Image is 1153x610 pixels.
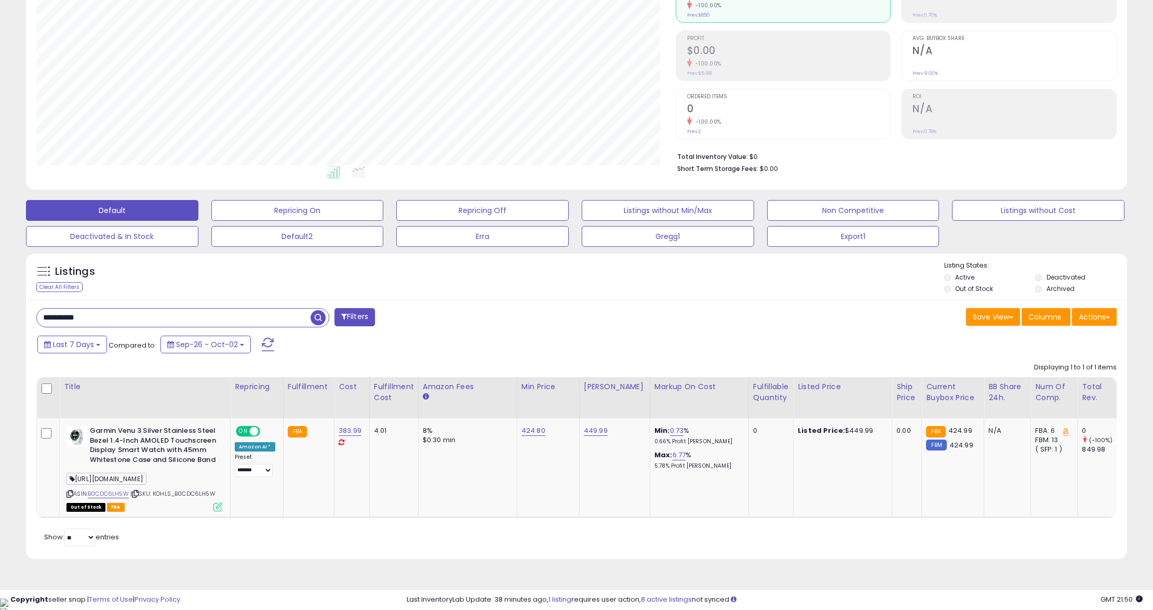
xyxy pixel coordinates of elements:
button: Listings without Cost [952,200,1124,221]
label: Out of Stock [955,284,993,293]
label: Deactivated [1047,273,1085,282]
a: B0CDC6LH5W [88,489,129,498]
div: % [654,450,741,470]
a: 449.99 [584,426,608,436]
a: 383.99 [339,426,361,436]
div: Fulfillment [288,381,330,392]
span: Avg. Buybox Share [913,36,1116,42]
button: Last 7 Days [37,336,107,353]
div: Current Buybox Price [926,381,980,403]
b: Max: [654,450,673,460]
div: ASIN: [66,426,222,510]
button: Columns [1022,308,1070,326]
div: Displaying 1 to 1 of 1 items [1034,363,1117,373]
button: Sep-26 - Oct-02 [160,336,251,353]
span: OFF [259,427,275,436]
li: $0 [677,150,1109,162]
div: Markup on Cost [654,381,744,392]
span: FBA [107,503,125,512]
button: Gregg1 [582,226,754,247]
a: 0.73 [670,426,684,436]
small: (-100%) [1089,436,1113,444]
span: ON [237,427,250,436]
span: Ordered Items [687,94,891,100]
div: 0 [753,426,785,435]
strong: Copyright [10,594,48,604]
label: Archived [1047,284,1075,293]
div: $449.99 [798,426,884,435]
div: 0 [1082,426,1124,435]
b: Short Term Storage Fees: [677,164,758,173]
div: N/A [988,426,1023,435]
th: The percentage added to the cost of goods (COGS) that forms the calculator for Min & Max prices. [650,377,748,418]
button: Save View [966,308,1020,326]
small: Prev: $850 [687,12,710,18]
div: Num of Comp. [1035,381,1073,403]
h5: Listings [55,264,95,279]
a: 8 active listings [641,594,692,604]
b: Min: [654,426,670,435]
div: [PERSON_NAME] [584,381,646,392]
span: All listings that are currently out of stock and unavailable for purchase on Amazon [66,503,105,512]
small: -100.00% [692,60,721,68]
a: 1 listing [548,594,571,604]
a: 6.77 [673,450,686,460]
div: ( SFP: 1 ) [1035,445,1069,454]
small: Prev: 9.00% [913,70,938,76]
small: FBA [926,426,945,437]
div: Listed Price [798,381,888,392]
div: % [654,426,741,445]
h2: $0.00 [687,45,891,59]
span: | SKU: KOHLS_B0CDC6LH5W [130,489,216,498]
div: 849.98 [1082,445,1124,454]
p: 0.66% Profit [PERSON_NAME] [654,438,741,445]
small: Prev: $5.98 [687,70,712,76]
span: Last 7 Days [53,339,94,350]
a: Terms of Use [89,594,133,604]
b: Garmin Venu 3 Silver Stainless Steel Bezel 1.4-Inch AMOLED Touchscreen Display Smart Watch with 4... [90,426,216,467]
button: Erra [396,226,569,247]
small: Prev: 0.70% [913,12,937,18]
small: -100.00% [692,118,721,126]
div: Fulfillable Quantity [753,381,789,403]
p: Listing States: [944,261,1128,271]
a: 424.80 [521,426,545,436]
button: Listings without Min/Max [582,200,754,221]
button: Default [26,200,198,221]
div: 4.01 [374,426,410,435]
button: Repricing On [211,200,384,221]
div: Fulfillment Cost [374,381,414,403]
small: -100.00% [692,2,721,9]
span: Sep-26 - Oct-02 [176,339,238,350]
h2: N/A [913,45,1116,59]
small: FBM [926,440,946,450]
div: BB Share 24h. [988,381,1026,403]
b: Listed Price: [798,426,845,435]
small: Amazon Fees. [423,392,429,402]
span: Compared to: [109,340,156,350]
div: FBM: 13 [1035,435,1069,445]
span: Show: entries [44,532,119,542]
div: Repricing [235,381,279,392]
small: FBA [288,426,307,437]
span: $0.00 [760,164,778,174]
span: 2025-10-10 21:50 GMT [1101,594,1143,604]
button: Default2 [211,226,384,247]
div: Total Rev. [1082,381,1120,403]
h2: 0 [687,103,891,117]
div: Preset: [235,454,275,477]
p: 5.78% Profit [PERSON_NAME] [654,462,741,470]
span: 424.99 [949,440,973,450]
div: Title [64,381,226,392]
small: Prev: 2 [687,128,701,135]
div: 8% [423,426,509,435]
button: Filters [334,308,375,326]
div: Amazon Fees [423,381,513,392]
button: Non Competitive [767,200,940,221]
button: Repricing Off [396,200,569,221]
div: Min Price [521,381,575,392]
div: Amazon AI * [235,442,275,452]
span: [URL][DOMAIN_NAME] [66,473,146,485]
div: Clear All Filters [36,282,83,292]
small: Prev: 0.78% [913,128,936,135]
